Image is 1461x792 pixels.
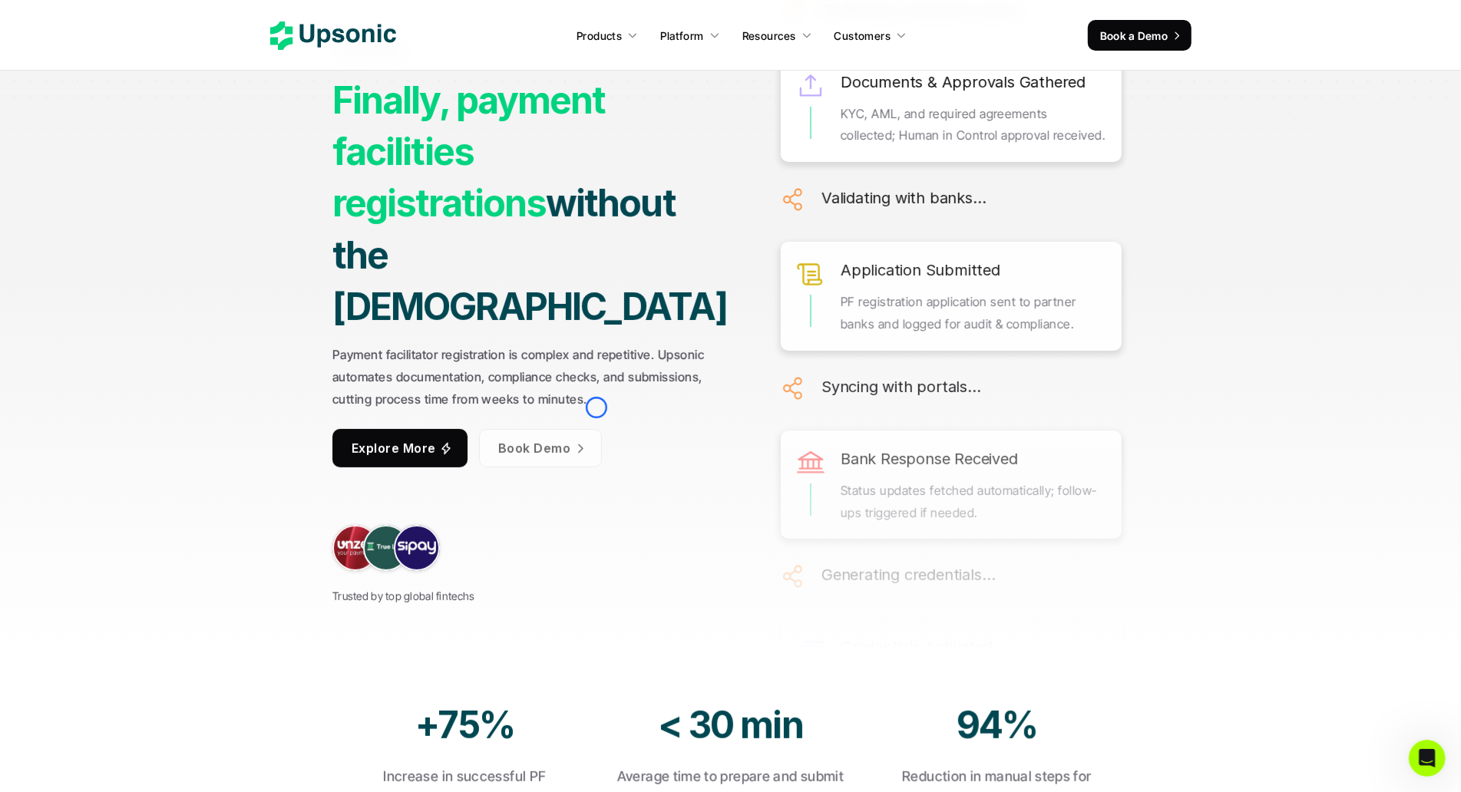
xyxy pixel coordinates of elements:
iframe: Intercom live chat [1409,740,1446,777]
p: KYC, AML, and required agreements collected; Human in Control approval received. [841,103,1106,147]
p: Status updates fetched automatically; follow-ups triggered if needed. [841,480,1106,524]
p: Resources [742,28,796,44]
p: Trusted by top global fintechs [332,586,474,606]
a: Book Demo [478,429,601,467]
strong: Payment facilitator registration is complex and repetitive. Upsonic automates documentation, comp... [332,347,708,407]
a: Products [567,21,647,49]
strong: 94% [957,702,1037,747]
p: Products [577,28,622,44]
h6: Generating credentials… [821,562,995,588]
span: Book a Demo [1100,29,1168,42]
strong: without the [DEMOGRAPHIC_DATA] [332,180,727,328]
strong: +75% [415,702,514,747]
h6: Validating with banks… [821,185,987,211]
span: Explore More [352,441,436,456]
a: Explore More [332,429,468,467]
p: Platform [660,28,703,44]
strong: Finally, payment facilities registrations [332,78,612,226]
p: PF registration application sent to partner banks and logged for audit & compliance. [841,291,1106,335]
h6: Bank Response Received [841,446,1018,472]
h6: Credentials Activated [841,634,993,660]
h6: Documents & Approvals Gathered [841,69,1086,95]
h6: Syncing with portals… [821,374,981,400]
span: Book Demo [497,441,570,456]
strong: < 30 min [658,702,803,747]
h6: Application Submitted [841,257,1000,283]
p: Customers [835,28,891,44]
